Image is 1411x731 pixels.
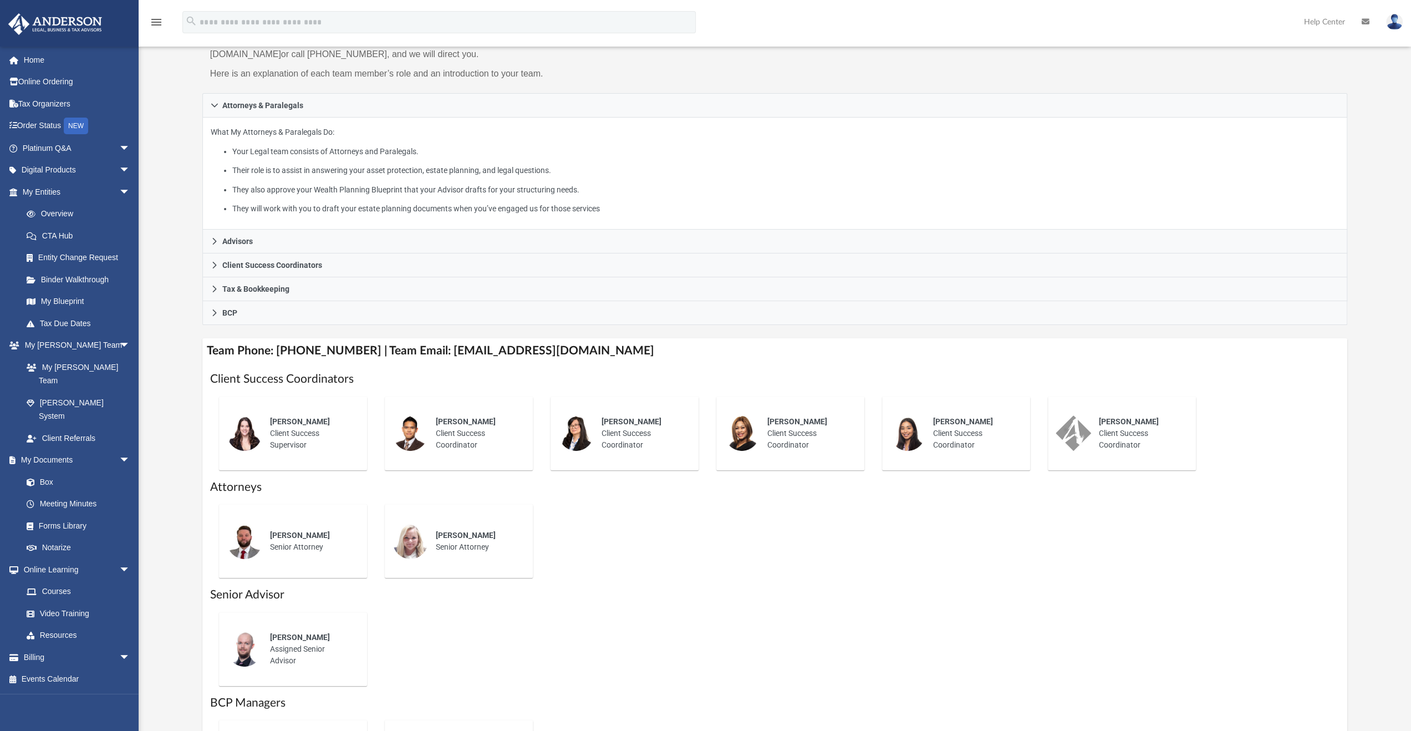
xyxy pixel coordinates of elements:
a: My [PERSON_NAME] Teamarrow_drop_down [8,334,141,357]
span: arrow_drop_down [119,137,141,160]
h4: Team Phone: [PHONE_NUMBER] | Team Email: [EMAIL_ADDRESS][DOMAIN_NAME] [202,338,1348,363]
span: Tax & Bookkeeping [222,285,289,293]
span: arrow_drop_down [119,181,141,204]
span: arrow_drop_down [119,559,141,581]
div: Client Success Coordinator [760,408,857,459]
span: arrow_drop_down [119,646,141,669]
a: Meeting Minutes [16,493,141,515]
a: My Documentsarrow_drop_down [8,449,141,471]
a: Overview [16,203,147,225]
a: Box [16,471,136,493]
div: Client Success Supervisor [262,408,359,459]
li: They will work with you to draft your estate planning documents when you’ve engaged us for those ... [232,202,1339,216]
div: Senior Attorney [428,522,525,561]
a: Notarize [16,537,141,559]
a: Video Training [16,602,136,625]
span: [PERSON_NAME] [933,417,993,426]
a: [EMAIL_ADDRESS][DOMAIN_NAME] [210,34,723,59]
div: Client Success Coordinator [925,408,1022,459]
a: Online Ordering [8,71,147,93]
li: Their role is to assist in answering your asset protection, estate planning, and legal questions. [232,164,1339,177]
span: [PERSON_NAME] [436,417,496,426]
a: [PERSON_NAME] System [16,392,141,427]
a: My Blueprint [16,291,141,313]
span: [PERSON_NAME] [270,417,330,426]
a: Online Learningarrow_drop_down [8,559,141,581]
img: User Pic [1386,14,1403,30]
div: Attorneys & Paralegals [202,118,1348,230]
div: Client Success Coordinator [594,408,691,459]
div: NEW [64,118,88,134]
span: [PERSON_NAME] [436,531,496,540]
span: Client Success Coordinators [222,261,322,269]
h1: BCP Managers [210,695,1340,711]
i: menu [150,16,163,29]
span: arrow_drop_down [119,334,141,357]
a: Home [8,49,147,71]
a: Resources [16,625,141,647]
a: BCP [202,301,1348,325]
a: Binder Walkthrough [16,268,147,291]
p: What My Attorneys & Paralegals Do: [211,125,1339,216]
a: Platinum Q&Aarrow_drop_down [8,137,147,159]
a: My Entitiesarrow_drop_down [8,181,147,203]
a: Advisors [202,230,1348,253]
div: Senior Attorney [262,522,359,561]
img: thumbnail [227,524,262,559]
a: menu [150,21,163,29]
span: [PERSON_NAME] [767,417,827,426]
a: Tax Organizers [8,93,147,115]
div: Client Success Coordinator [1091,408,1188,459]
img: thumbnail [724,415,760,451]
img: thumbnail [1056,415,1091,451]
h1: Senior Advisor [210,587,1340,603]
h1: Client Success Coordinators [210,371,1340,387]
a: My [PERSON_NAME] Team [16,356,136,392]
li: They also approve your Wealth Planning Blueprint that your Advisor drafts for your structuring ne... [232,183,1339,197]
a: Client Success Coordinators [202,253,1348,277]
a: Attorneys & Paralegals [202,93,1348,118]
span: [PERSON_NAME] [270,531,330,540]
a: Client Referrals [16,427,141,449]
div: Assigned Senior Advisor [262,624,359,674]
span: [PERSON_NAME] [270,633,330,642]
i: search [185,15,197,27]
span: [PERSON_NAME] [1099,417,1159,426]
img: thumbnail [227,415,262,451]
img: Anderson Advisors Platinum Portal [5,13,105,35]
div: Client Success Coordinator [428,408,525,459]
a: Entity Change Request [16,247,147,269]
span: Advisors [222,237,253,245]
a: Events Calendar [8,668,147,691]
a: Digital Productsarrow_drop_down [8,159,147,181]
img: thumbnail [227,631,262,667]
span: BCP [222,309,237,317]
span: arrow_drop_down [119,159,141,182]
span: [PERSON_NAME] [602,417,661,426]
a: CTA Hub [16,225,147,247]
h1: Attorneys [210,479,1340,495]
a: Billingarrow_drop_down [8,646,147,668]
img: thumbnail [393,415,428,451]
img: thumbnail [890,415,925,451]
a: Tax & Bookkeeping [202,277,1348,301]
a: Courses [16,581,141,603]
a: Tax Due Dates [16,312,147,334]
a: Order StatusNEW [8,115,147,138]
span: Attorneys & Paralegals [222,101,303,109]
li: Your Legal team consists of Attorneys and Paralegals. [232,145,1339,159]
p: Here is an explanation of each team member’s role and an introduction to your team. [210,66,767,82]
span: arrow_drop_down [119,449,141,472]
img: thumbnail [393,524,428,559]
a: Forms Library [16,515,136,537]
img: thumbnail [558,415,594,451]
